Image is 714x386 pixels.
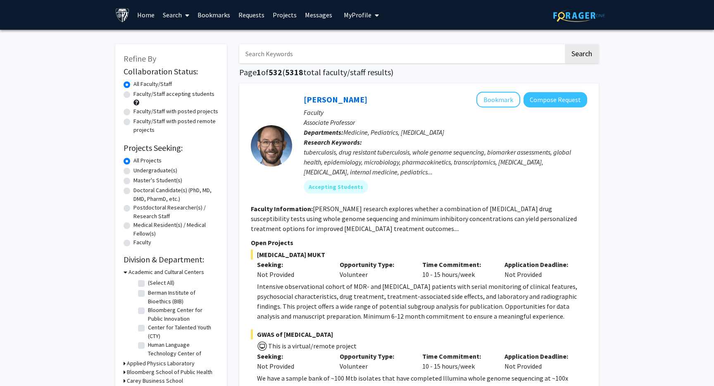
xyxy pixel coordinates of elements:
p: Application Deadline: [505,351,575,361]
span: [MEDICAL_DATA] MUKT [251,250,587,260]
div: Not Provided [257,269,327,279]
span: 1 [257,67,261,77]
span: Refine By [124,53,156,64]
div: Volunteer [333,260,416,279]
div: tuberculosis, drug resistant tuberculosis, whole genome sequencing, biomarker assessments, global... [304,147,587,177]
h3: Applied Physics Laboratory [127,359,195,368]
h2: Projects Seeking: [124,143,219,153]
h1: Page of ( total faculty/staff results) [239,67,599,77]
span: This is a virtual/remote project [267,342,357,350]
span: 532 [269,67,282,77]
div: Not Provided [498,260,581,279]
label: Bloomberg Center for Public Innovation [148,306,217,323]
button: Search [565,44,599,63]
a: Bookmarks [193,0,234,29]
b: Departments: [304,128,343,136]
p: Open Projects [251,238,587,248]
img: Johns Hopkins University Logo [115,8,130,22]
b: Faculty Information: [251,205,313,213]
img: ForagerOne Logo [553,9,605,22]
label: Human Language Technology Center of Excellence (HLTCOE) [148,341,217,367]
div: 10 - 15 hours/week [416,260,499,279]
a: [PERSON_NAME] [304,94,367,105]
p: Seeking: [257,260,327,269]
label: Undergraduate(s) [133,166,177,175]
h2: Division & Department: [124,255,219,264]
label: Medical Resident(s) / Medical Fellow(s) [133,221,219,238]
button: Add Jeffrey Tornheim to Bookmarks [476,92,520,107]
div: Volunteer [333,351,416,371]
span: 5318 [285,67,303,77]
button: Compose Request to Jeffrey Tornheim [524,92,587,107]
a: Requests [234,0,269,29]
mat-chip: Accepting Students [304,180,368,193]
a: Projects [269,0,301,29]
label: Berman Institute of Bioethics (BIB) [148,288,217,306]
h3: Bloomberg School of Public Health [127,368,212,376]
p: Time Commitment: [422,351,493,361]
label: Master's Student(s) [133,176,182,185]
span: Medicine, Pediatrics, [MEDICAL_DATA] [343,128,444,136]
label: Postdoctoral Researcher(s) / Research Staff [133,203,219,221]
b: Research Keywords: [304,138,362,146]
span: GWAS of [MEDICAL_DATA] [251,329,587,339]
div: 10 - 15 hours/week [416,351,499,371]
p: Opportunity Type: [340,260,410,269]
p: Application Deadline: [505,260,575,269]
div: Not Provided [498,351,581,371]
p: Opportunity Type: [340,351,410,361]
h3: Academic and Cultural Centers [129,268,204,276]
label: Center for Talented Youth (CTY) [148,323,217,341]
a: Home [133,0,159,29]
label: Faculty/Staff accepting students [133,90,214,98]
p: Faculty [304,107,587,117]
p: Intensive observational cohort of MDR- and [MEDICAL_DATA] patients with serial monitoring of clin... [257,281,587,321]
fg-read-more: [PERSON_NAME] research explores whether a combination of [MEDICAL_DATA] drug susceptibility tests... [251,205,577,233]
label: Faculty/Staff with posted projects [133,107,218,116]
label: Faculty [133,238,151,247]
p: Associate Professor [304,117,587,127]
h3: Carey Business School [127,376,183,385]
label: Faculty/Staff with posted remote projects [133,117,219,134]
div: Not Provided [257,361,327,371]
input: Search Keywords [239,44,564,63]
label: All Projects [133,156,162,165]
label: All Faculty/Staff [133,80,172,88]
a: Search [159,0,193,29]
label: (Select All) [148,279,174,287]
label: Doctoral Candidate(s) (PhD, MD, DMD, PharmD, etc.) [133,186,219,203]
span: My Profile [344,11,371,19]
p: Seeking: [257,351,327,361]
h2: Collaboration Status: [124,67,219,76]
a: Messages [301,0,336,29]
p: Time Commitment: [422,260,493,269]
